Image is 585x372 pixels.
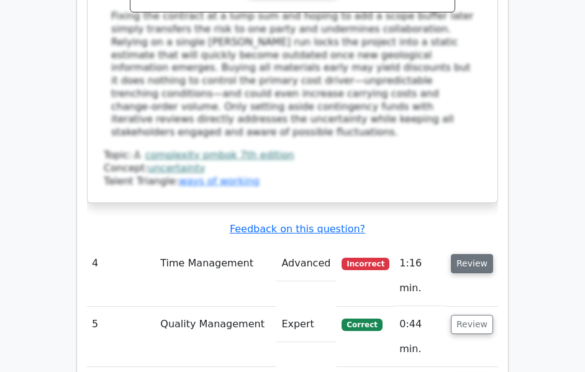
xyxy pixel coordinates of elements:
[104,149,481,188] div: Talent Triangle:
[87,246,155,306] td: 4
[394,246,446,306] td: 1:16 min.
[451,315,493,334] button: Review
[451,254,493,273] button: Review
[230,223,365,235] a: Feedback on this question?
[276,246,337,281] td: Advanced
[148,162,206,174] a: uncertainty
[145,149,294,161] a: complexity pmbok 7th edition
[104,162,481,175] div: Concept:
[87,307,155,367] td: 5
[179,175,260,187] a: ways of working
[276,307,337,342] td: Expert
[342,319,382,331] span: Correct
[104,149,481,162] div: Topic:
[394,307,446,367] td: 0:44 min.
[155,307,276,367] td: Quality Management
[155,246,276,306] td: Time Management
[342,258,389,270] span: Incorrect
